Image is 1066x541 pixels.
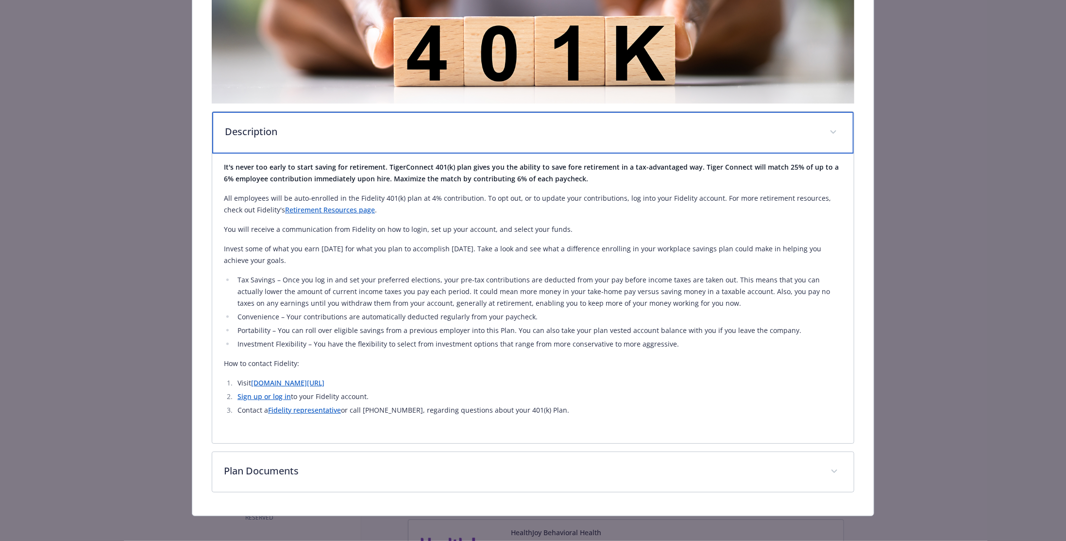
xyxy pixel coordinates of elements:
strong: It's never too early to start saving for retirement. TigerConnect 401(k) plan gives you the abili... [224,162,839,183]
li: Convenience – Your contributions are automatically deducted regularly from your paycheck. [235,311,842,323]
li: Contact a or call [PHONE_NUMBER], regarding questions about your 401(k) Plan. [235,404,842,416]
li: Tax Savings – Once you log in and set your preferred elections, your pre-tax contributions are de... [235,274,842,309]
p: How to contact Fidelity: [224,358,842,369]
li: Portability – You can roll over eligible savings from a previous employer into this Plan. You can... [235,325,842,336]
div: Description [212,112,854,154]
p: Description [225,124,818,139]
p: Plan Documents [224,464,819,478]
a: Retirement Resources page [285,205,375,214]
p: Invest some of what you earn [DATE] for what you plan to accomplish [DATE]. Take a look and see w... [224,243,842,266]
li: to your Fidelity account. [235,391,842,402]
a: [DOMAIN_NAME][URL] [251,378,324,387]
a: Sign up or log in [237,392,291,401]
li: Visit [235,377,842,389]
a: Fidelity representative [268,405,341,415]
li: Investment Flexibility – You have the flexibility to select from investment options that range fr... [235,338,842,350]
div: Plan Documents [212,452,854,492]
div: Description [212,154,854,443]
p: You will receive a communication from Fidelity on how to login, set up your account, and select y... [224,224,842,235]
p: All employees will be auto-enrolled in the Fidelity 401(k) plan at 4% contribution. To opt out, o... [224,192,842,216]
